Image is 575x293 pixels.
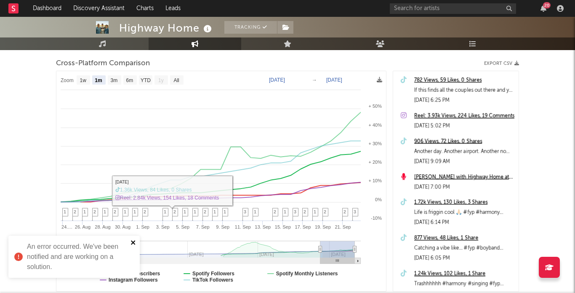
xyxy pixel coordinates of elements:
text: + 20% [369,160,382,165]
span: 1 [194,209,196,214]
div: Another day. Another airport. Another no show #fyp #layover #musictok #help [414,146,514,157]
text: 7. Sep [196,224,210,229]
span: 2 [93,209,96,214]
button: close [130,239,136,247]
div: [DATE] 6:05 PM [414,253,514,264]
span: 2 [74,209,76,214]
a: [PERSON_NAME] with Highway Home at Empire Underground ([DATE]) [414,172,514,182]
div: [DATE] 5:02 PM [414,121,514,131]
text: Zoom [61,77,74,83]
text: 17. Sep [295,224,311,229]
text: 3. Sep [156,224,170,229]
text: 1w [80,77,87,83]
text: + 10% [369,178,382,183]
span: 3 [294,209,296,214]
div: Life is friggin cool 🙏🏻 #fyp #harmony #singing #tour [414,208,514,218]
span: 1 [124,209,126,214]
a: 782 Views, 59 Likes, 0 Shares [414,75,514,85]
span: 1 [83,209,86,214]
text: 11. Sep [235,224,251,229]
text: + 50% [369,104,382,109]
span: 1 [254,209,256,214]
div: [DATE] 6:14 PM [414,218,514,228]
a: 1.24k Views, 102 Likes, 1 Share [414,269,514,279]
span: 1 [213,209,216,214]
button: 20 [540,5,546,12]
text: 5. Sep [176,224,189,229]
span: 2 [114,209,116,214]
div: If this finds all the couples out there and yall like it…. May have to get yall a pre save here s... [414,85,514,96]
div: 20 [543,2,551,8]
span: 3 [354,209,356,214]
span: 1 [64,209,66,214]
text: + 30% [369,141,382,146]
text: Spotify Monthly Listeners [276,271,338,277]
a: Reel: 3.93k Views, 224 Likes, 19 Comments [414,111,514,121]
text: 9. Sep [216,224,229,229]
text: 1y [158,77,164,83]
span: 2 [274,209,276,214]
text: 19. Sep [315,224,331,229]
text: 26. Aug [75,224,91,229]
text: 28. Aug [95,224,110,229]
span: 1 [224,209,226,214]
button: Tracking [224,21,277,34]
span: 2 [204,209,206,214]
input: Search for artists [390,3,516,14]
div: [DATE] 9:09 AM [414,157,514,167]
text: -10% [371,216,382,221]
text: 0% [375,197,382,202]
a: 877 Views, 48 Likes, 1 Share [414,233,514,243]
text: 1. Sep [136,224,149,229]
div: [DATE] 6:25 PM [414,96,514,106]
text: 13. Sep [255,224,271,229]
text: 15. Sep [275,224,291,229]
span: 3 [244,209,246,214]
div: [DATE] 7:00 PM [414,182,514,192]
text: TikTok Followers [192,277,233,283]
div: Highway Home [119,21,214,35]
div: An error occurred. We've been notified and are working on a solution. [27,242,128,272]
text: YTD [141,77,151,83]
button: Export CSV [484,61,519,66]
a: 906 Views, 72 Likes, 0 Shares [414,136,514,146]
span: 1 [164,209,166,214]
span: 1 [184,209,186,214]
span: 2 [144,209,146,214]
text: → [312,77,317,83]
span: 2 [324,209,326,214]
span: 1 [133,209,136,214]
text: Spotify Followers [192,271,234,277]
span: Cross-Platform Comparison [56,59,150,69]
text: 1m [95,77,102,83]
span: 1 [314,209,316,214]
text: 21. Sep [335,224,351,229]
text: [DATE] [326,77,342,83]
text: 24.… [61,224,72,229]
text: 30. Aug [115,224,130,229]
div: Trashhhhhh #harmony #singing #fyp #musictok [414,279,514,289]
span: 2 [173,209,176,214]
text: [DATE] [269,77,285,83]
a: 1.72k Views, 130 Likes, 3 Shares [414,197,514,208]
text: All [173,77,179,83]
div: Catching a vibe like… #fyp #boyband #ontour #fypシ゚viral [414,243,514,253]
text: 6m [126,77,133,83]
span: 2 [303,209,306,214]
text: + 40% [369,123,382,128]
span: 1 [284,209,286,214]
text: 3m [111,77,118,83]
span: 1 [104,209,106,214]
span: 2 [343,209,346,214]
